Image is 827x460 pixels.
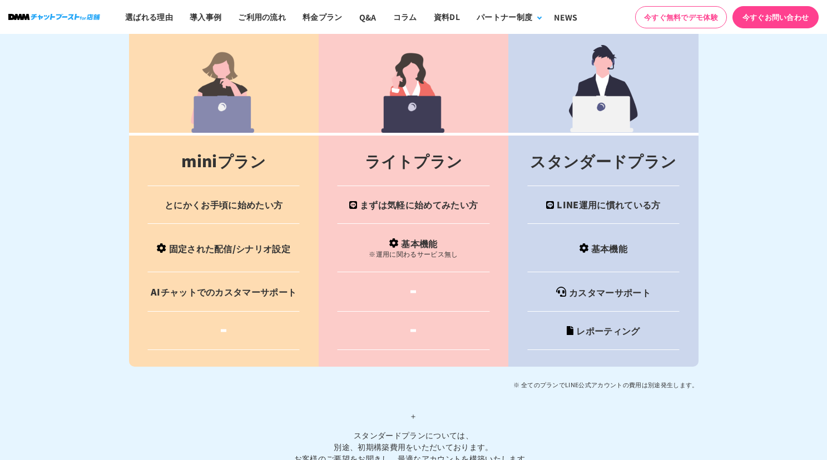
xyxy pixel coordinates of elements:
[508,312,698,350] td: レポーティング
[508,186,698,224] td: LINE運用に慣れている方
[129,134,319,186] td: miniプラン
[508,272,698,312] td: カスタマーサポート
[8,14,100,20] img: ロゴ
[129,402,699,429] span: ＋
[369,249,458,258] span: ※運用に関わるサービス無し
[129,272,319,312] td: AIチャットでのカスタマーサポート
[319,224,508,272] td: 基本機能
[732,6,819,28] a: 今すぐお問い合わせ
[319,186,508,224] td: まずは気軽に始めてみたい方
[129,378,699,391] p: ※ 全てのプランでLINE公式アカウントの費用は別途発生します。
[129,186,319,224] td: とにかくお手頃に始めたい方
[477,11,532,23] div: パートナー制度
[635,6,727,28] a: 今すぐ無料でデモ体験
[508,134,698,186] td: スタンダードプラン
[508,224,698,272] td: 基本機能
[319,134,508,186] td: ライトプラン
[129,224,319,272] td: 固定された配信/シナリオ設定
